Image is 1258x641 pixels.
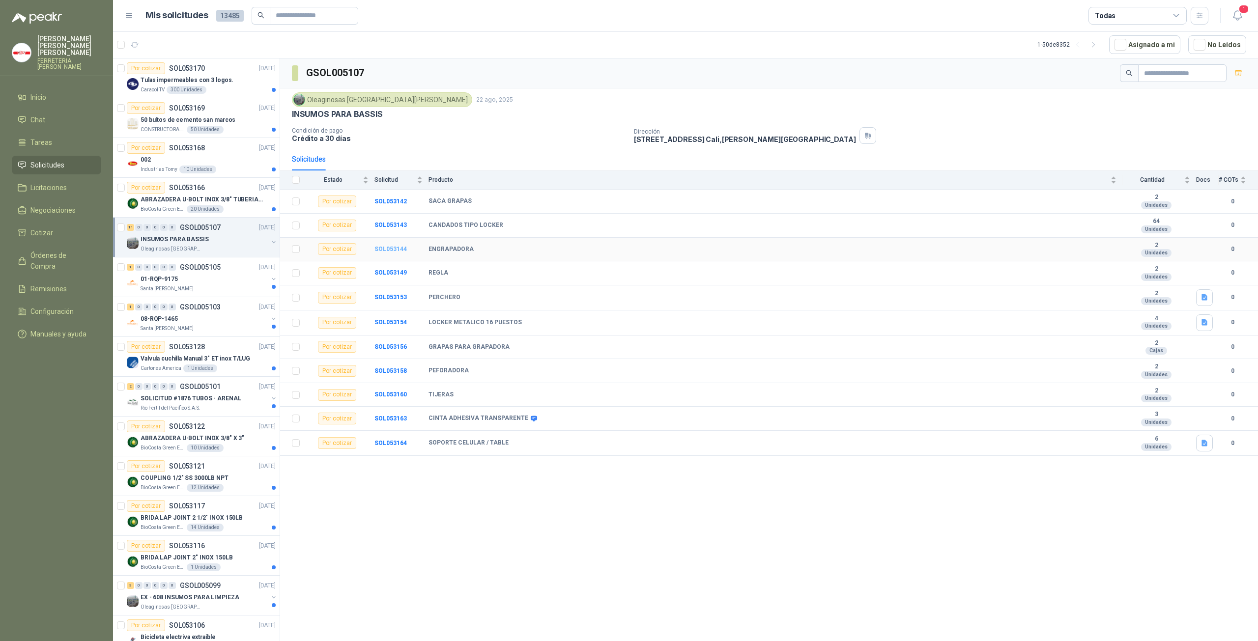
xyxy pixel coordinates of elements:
[30,114,45,125] span: Chat
[141,603,202,611] p: Oleaginosas [GEOGRAPHIC_DATA][PERSON_NAME]
[30,160,64,170] span: Solicitudes
[152,264,159,271] div: 0
[1141,418,1172,426] div: Unidades
[374,222,407,228] a: SOL053143
[127,580,278,611] a: 3 0 0 0 0 0 GSOL005099[DATE] Company LogoEX - 608 INSUMOS PARA LIMPIEZAOleaginosas [GEOGRAPHIC_DA...
[259,342,276,352] p: [DATE]
[12,325,101,343] a: Manuales y ayuda
[143,264,151,271] div: 0
[292,134,626,142] p: Crédito a 30 días
[143,224,151,231] div: 0
[160,304,168,310] div: 0
[318,317,356,329] div: Por cotizar
[374,198,407,205] a: SOL053142
[1219,390,1246,399] b: 0
[141,513,243,523] p: BRIDA LAP JOINT 2 1/2" INOX 150LB
[152,582,159,589] div: 0
[169,383,176,390] div: 0
[167,86,206,94] div: 300 Unidades
[1219,245,1246,254] b: 0
[127,341,165,353] div: Por cotizar
[113,178,280,218] a: Por cotizarSOL053166[DATE] Company LogoABRAZADERA U-BOLT INOX 3/8" TUBERIA 4"BioCosta Green Energ...
[141,166,177,173] p: Industrias Tomy
[1219,366,1246,376] b: 0
[259,422,276,431] p: [DATE]
[292,127,626,134] p: Condición de pago
[1122,194,1190,201] b: 2
[259,502,276,511] p: [DATE]
[169,343,205,350] p: SOL053128
[141,195,263,204] p: ABRAZADERA U-BOLT INOX 3/8" TUBERIA 4"
[257,12,264,19] span: search
[1037,37,1101,53] div: 1 - 50 de 8352
[127,436,139,448] img: Company Logo
[12,12,62,24] img: Logo peakr
[169,582,176,589] div: 0
[259,263,276,272] p: [DATE]
[294,94,305,105] img: Company Logo
[127,516,139,528] img: Company Logo
[169,463,205,470] p: SOL053121
[1219,293,1246,302] b: 0
[113,58,280,98] a: Por cotizarSOL053170[DATE] Company LogoTulas impermeables con 3 logos.Caracol TV300 Unidades
[12,302,101,321] a: Configuración
[1196,170,1219,190] th: Docs
[1122,411,1190,418] b: 3
[127,264,134,271] div: 1
[127,118,139,130] img: Company Logo
[259,382,276,391] p: [DATE]
[141,76,233,85] p: Tulas impermeables con 3 logos.
[429,170,1122,190] th: Producto
[113,496,280,536] a: Por cotizarSOL053117[DATE] Company LogoBRIDA LAP JOINT 2 1/2" INOX 150LBBioCosta Green Energy S.A...
[143,304,151,310] div: 0
[135,582,143,589] div: 0
[135,224,143,231] div: 0
[1122,242,1190,250] b: 2
[127,383,134,390] div: 2
[180,383,221,390] p: GSOL005101
[1122,265,1190,273] b: 2
[135,383,143,390] div: 0
[30,205,76,216] span: Negociaciones
[180,304,221,310] p: GSOL005103
[1095,10,1115,21] div: Todas
[141,275,178,284] p: 01-RQP-9175
[141,115,235,125] p: 50 bultos de cemento san marcos
[1109,35,1180,54] button: Asignado a mi
[127,222,278,253] a: 11 0 0 0 0 0 GSOL005107[DATE] Company LogoINSUMOS PARA BASSISOleaginosas [GEOGRAPHIC_DATA][PERSON...
[1141,322,1172,330] div: Unidades
[1219,414,1246,423] b: 0
[374,294,407,301] a: SOL053153
[374,246,407,252] a: SOL053144
[127,261,278,293] a: 1 0 0 0 0 0 GSOL005105[DATE] Company Logo01-RQP-9175Santa [PERSON_NAME]
[127,182,165,194] div: Por cotizar
[187,563,221,571] div: 1 Unidades
[374,440,407,446] b: SOL053164
[634,135,856,143] p: [STREET_ADDRESS] Cali , [PERSON_NAME][GEOGRAPHIC_DATA]
[179,166,216,173] div: 10 Unidades
[30,182,67,193] span: Licitaciones
[141,205,185,213] p: BioCosta Green Energy S.A.S
[1141,297,1172,305] div: Unidades
[318,389,356,401] div: Por cotizar
[127,102,165,114] div: Por cotizar
[113,417,280,456] a: Por cotizarSOL053122[DATE] Company LogoABRAZADERA U-BOLT INOX 3/8" X 3"BioCosta Green Energy S.A....
[1219,439,1246,448] b: 0
[1141,201,1172,209] div: Unidades
[318,220,356,231] div: Por cotizar
[152,304,159,310] div: 0
[127,420,165,432] div: Por cotizar
[160,264,168,271] div: 0
[1141,249,1172,257] div: Unidades
[169,542,205,549] p: SOL053116
[30,227,53,238] span: Cotizar
[127,582,134,589] div: 3
[169,502,205,509] p: SOL053117
[374,367,407,374] a: SOL053158
[374,176,415,183] span: Solicitud
[169,304,176,310] div: 0
[169,65,205,72] p: SOL053170
[12,111,101,129] a: Chat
